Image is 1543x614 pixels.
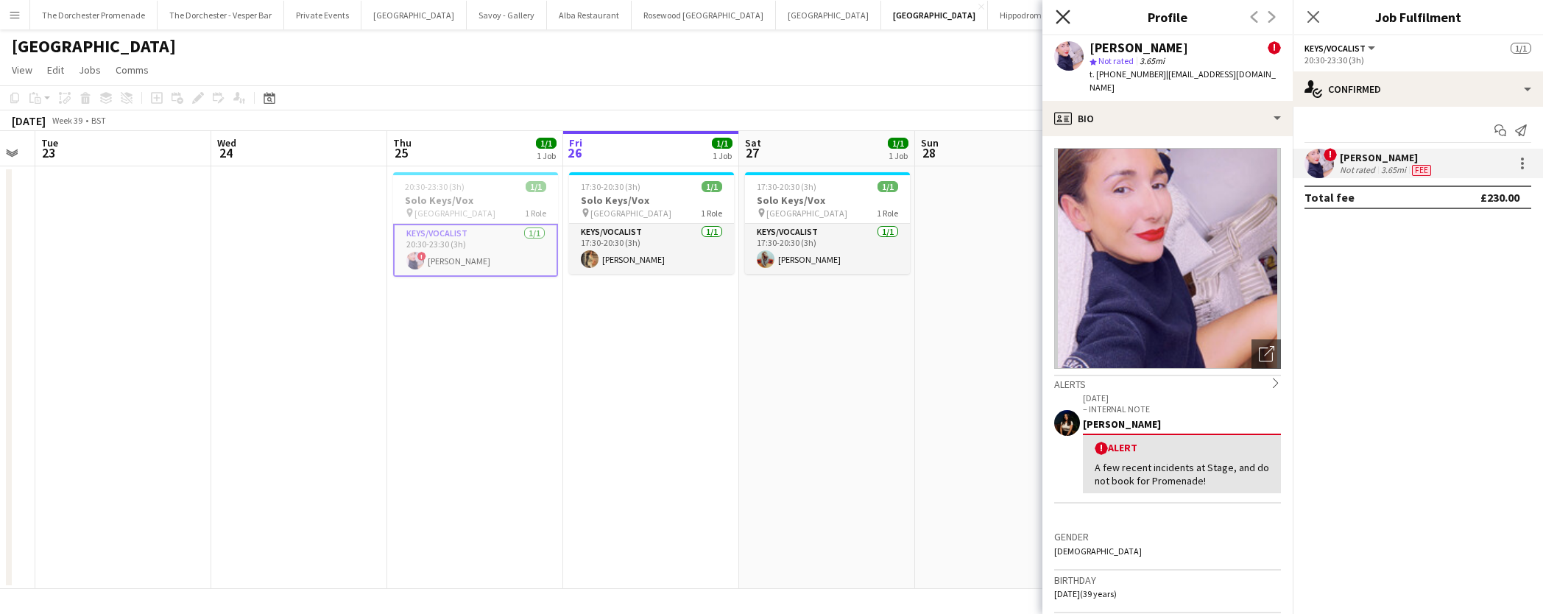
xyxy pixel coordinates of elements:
span: Thu [393,136,412,149]
span: Sun [921,136,939,149]
h3: Gender [1054,530,1281,543]
div: A few recent incidents at Stage, and do not book for Promenade! [1095,461,1269,487]
span: Fee [1412,165,1431,176]
span: 27 [743,144,761,161]
span: Jobs [79,63,101,77]
div: Total fee [1304,190,1355,205]
span: 1/1 [1511,43,1531,54]
button: Private Events [284,1,361,29]
span: 1/1 [536,138,557,149]
span: 1 Role [877,208,898,219]
div: [DATE] [12,113,46,128]
div: BST [91,115,106,126]
div: Alerts [1054,375,1281,391]
span: 1 Role [701,208,722,219]
span: [DEMOGRAPHIC_DATA] [1054,546,1142,557]
button: Rosewood [GEOGRAPHIC_DATA] [632,1,776,29]
div: [PERSON_NAME] [1340,151,1434,164]
app-job-card: 17:30-20:30 (3h)1/1Solo Keys/Vox [GEOGRAPHIC_DATA]1 RoleKeys/Vocalist1/117:30-20:30 (3h)[PERSON_N... [569,172,734,274]
span: ! [1324,148,1337,161]
h3: Solo Keys/Vox [569,194,734,207]
div: Open photos pop-in [1251,339,1281,369]
span: 26 [567,144,582,161]
span: 24 [215,144,236,161]
div: 1 Job [889,150,908,161]
button: [GEOGRAPHIC_DATA] [361,1,467,29]
span: 28 [919,144,939,161]
button: Alba Restaurant [547,1,632,29]
h3: Birthday [1054,574,1281,587]
span: 17:30-20:30 (3h) [581,181,640,192]
span: Tue [41,136,58,149]
span: View [12,63,32,77]
app-card-role: Keys/Vocalist1/120:30-23:30 (3h)![PERSON_NAME] [393,224,558,277]
button: Keys/Vocalist [1304,43,1377,54]
div: 1 Job [713,150,732,161]
div: 20:30-23:30 (3h) [1304,54,1531,66]
div: £230.00 [1480,190,1519,205]
span: Wed [217,136,236,149]
button: [GEOGRAPHIC_DATA] [881,1,988,29]
span: Sat [745,136,761,149]
h3: Profile [1042,7,1293,27]
span: Week 39 [49,115,85,126]
button: Hippodrome [988,1,1059,29]
app-card-role: Keys/Vocalist1/117:30-20:30 (3h)[PERSON_NAME] [745,224,910,274]
span: 1/1 [878,181,898,192]
h1: [GEOGRAPHIC_DATA] [12,35,176,57]
a: Jobs [73,60,107,80]
span: Fri [569,136,582,149]
h3: Solo Keys/Vox [393,194,558,207]
span: t. [PHONE_NUMBER] [1090,68,1166,80]
img: Crew avatar or photo [1054,148,1281,369]
span: Keys/Vocalist [1304,43,1366,54]
span: Not rated [1098,55,1134,66]
span: 1 Role [525,208,546,219]
span: | [EMAIL_ADDRESS][DOMAIN_NAME] [1090,68,1276,93]
span: 17:30-20:30 (3h) [757,181,816,192]
span: ! [1268,41,1281,54]
div: [PERSON_NAME] [1090,41,1188,54]
span: ! [1095,442,1108,455]
div: Alert [1095,441,1269,455]
a: Edit [41,60,70,80]
button: The Dorchester - Vesper Bar [158,1,284,29]
div: Confirmed [1293,71,1543,107]
span: [GEOGRAPHIC_DATA] [414,208,495,219]
span: 3.65mi [1137,55,1168,66]
span: Comms [116,63,149,77]
span: 20:30-23:30 (3h) [405,181,465,192]
a: View [6,60,38,80]
div: Crew has different fees then in role [1409,164,1434,176]
button: [GEOGRAPHIC_DATA] [776,1,881,29]
div: Bio [1042,101,1293,136]
button: The Dorchester Promenade [30,1,158,29]
span: [DATE] (39 years) [1054,588,1117,599]
span: Edit [47,63,64,77]
span: 25 [391,144,412,161]
div: 1 Job [537,150,556,161]
h3: Solo Keys/Vox [745,194,910,207]
span: 1/1 [526,181,546,192]
h3: Job Fulfilment [1293,7,1543,27]
span: [GEOGRAPHIC_DATA] [590,208,671,219]
span: 23 [39,144,58,161]
span: ! [417,252,426,261]
span: [GEOGRAPHIC_DATA] [766,208,847,219]
span: 1/1 [702,181,722,192]
app-job-card: 20:30-23:30 (3h)1/1Solo Keys/Vox [GEOGRAPHIC_DATA]1 RoleKeys/Vocalist1/120:30-23:30 (3h)![PERSON_... [393,172,558,277]
span: 1/1 [712,138,732,149]
div: Not rated [1340,164,1378,176]
div: [PERSON_NAME] [1083,417,1281,431]
div: 3.65mi [1378,164,1409,176]
span: 1/1 [888,138,908,149]
app-job-card: 17:30-20:30 (3h)1/1Solo Keys/Vox [GEOGRAPHIC_DATA]1 RoleKeys/Vocalist1/117:30-20:30 (3h)[PERSON_N... [745,172,910,274]
p: [DATE] [1083,392,1281,403]
button: Savoy - Gallery [467,1,547,29]
p: – INTERNAL NOTE [1083,403,1281,414]
app-card-role: Keys/Vocalist1/117:30-20:30 (3h)[PERSON_NAME] [569,224,734,274]
a: Comms [110,60,155,80]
